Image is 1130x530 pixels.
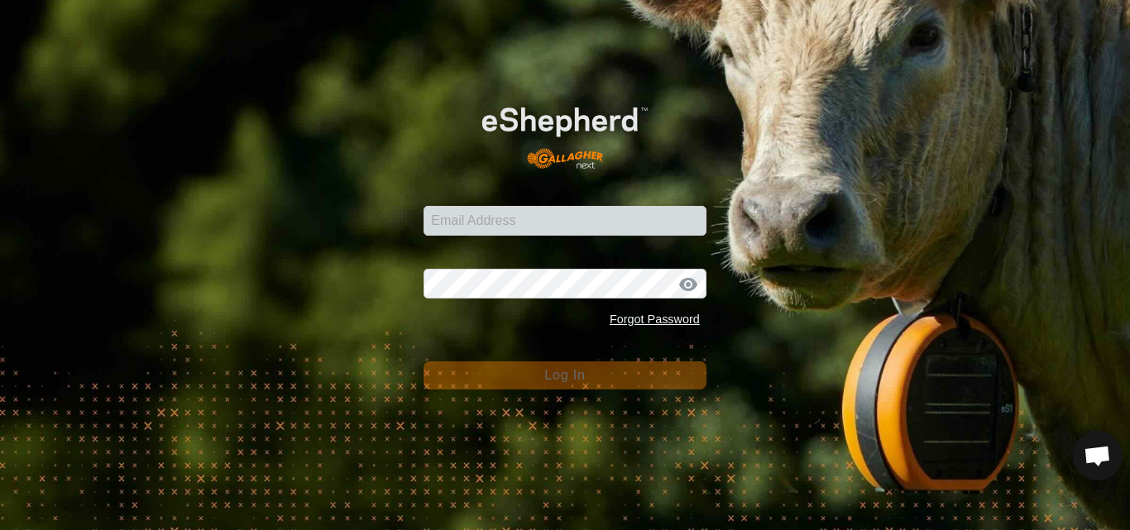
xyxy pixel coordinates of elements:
a: Forgot Password [610,313,700,326]
span: Log In [544,368,585,382]
img: E-shepherd Logo [452,84,678,179]
button: Log In [424,361,706,389]
div: Open chat [1073,431,1123,480]
input: Email Address [424,206,706,236]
